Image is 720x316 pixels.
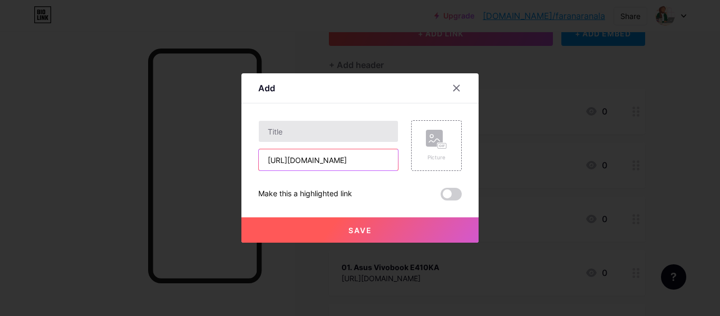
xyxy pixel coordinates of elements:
span: Save [348,226,372,235]
button: Save [241,217,479,243]
div: Make this a highlighted link [258,188,352,200]
div: Picture [426,154,447,161]
input: Title [259,121,398,142]
div: Add [258,82,275,94]
input: URL [259,149,398,170]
